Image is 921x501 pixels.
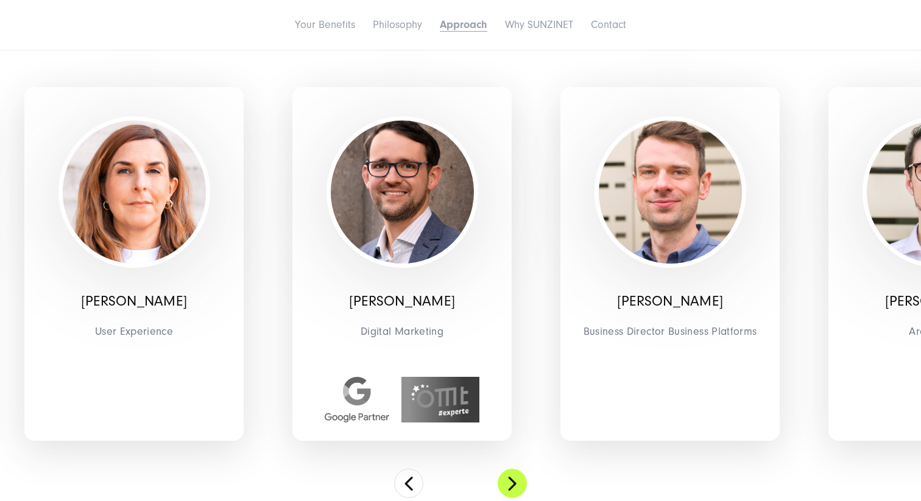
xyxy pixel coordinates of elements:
[505,18,573,31] a: Why SUNZINET
[599,121,742,264] img: Marcel Epler - Senior Consultant & Solution Architect - SUNZINET
[570,322,771,341] span: Business Director Business Platforms
[591,18,626,31] a: Contact
[325,377,389,422] img: Google Partner Agentur - Digitalagentur für Digital Marketing und Strategie SUNZINET
[295,18,355,31] a: Your Benefits
[331,121,474,264] img: Valentin Zehnder - Digital Marketing Consultant - SUNZINET
[440,18,487,31] a: Approach
[401,377,479,422] img: OMT Experte Siegel - Digital Marketing Agentur SUNZINET
[302,293,503,310] p: [PERSON_NAME]
[63,121,206,264] img: Sandra-Lanni-570x570
[34,293,235,310] p: [PERSON_NAME]
[302,322,503,341] span: Digital Marketing
[34,322,235,341] span: User Experience
[373,18,422,31] a: Philosophy
[570,293,771,310] p: [PERSON_NAME]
